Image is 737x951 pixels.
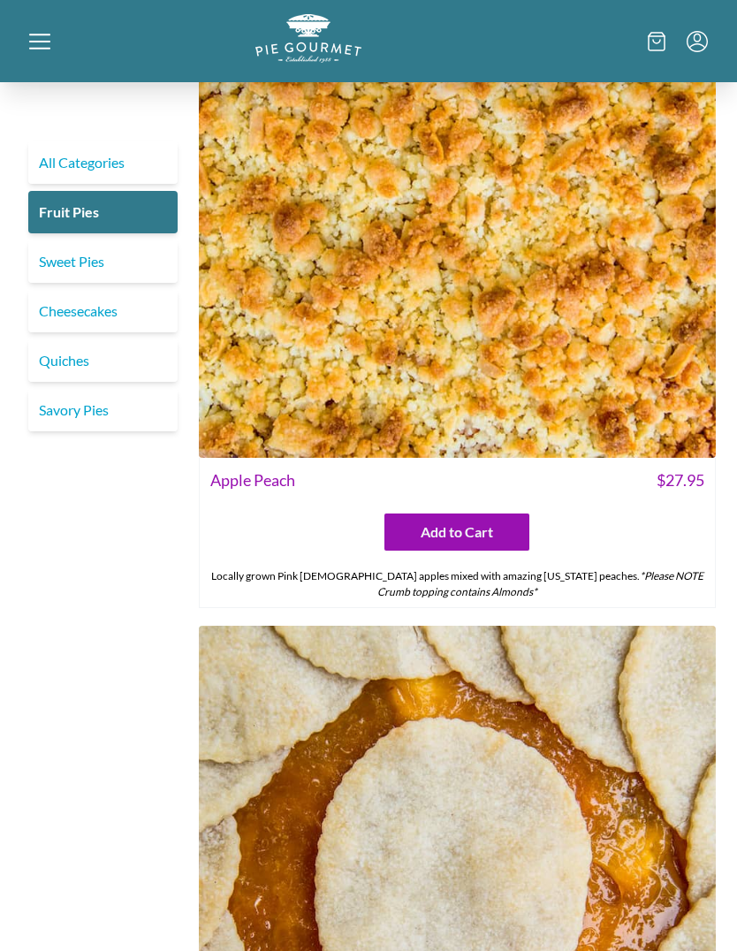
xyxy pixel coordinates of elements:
[377,569,703,598] em: *Please NOTE Crumb topping contains Almonds*
[255,49,361,65] a: Logo
[28,191,178,233] a: Fruit Pies
[687,31,708,52] button: Menu
[200,561,716,607] div: Locally grown Pink [DEMOGRAPHIC_DATA] apples mixed with amazing [US_STATE] peaches.
[28,141,178,184] a: All Categories
[210,468,295,492] span: Apple Peach
[421,521,493,543] span: Add to Cart
[28,389,178,431] a: Savory Pies
[28,339,178,382] a: Quiches
[657,468,704,492] span: $ 27.95
[384,514,529,551] button: Add to Cart
[255,14,361,63] img: logo
[28,290,178,332] a: Cheesecakes
[28,240,178,283] a: Sweet Pies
